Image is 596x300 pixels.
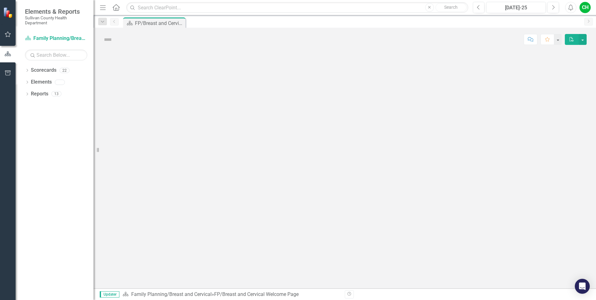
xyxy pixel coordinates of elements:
[31,67,56,74] a: Scorecards
[3,7,14,18] img: ClearPoint Strategy
[444,5,458,10] span: Search
[60,68,70,73] div: 22
[126,2,468,13] input: Search ClearPoint...
[575,279,590,294] div: Open Intercom Messenger
[31,90,48,98] a: Reports
[435,3,467,12] button: Search
[131,291,212,297] a: Family Planning/Breast and Cervical
[25,15,87,26] small: Sullivan County Health Department
[100,291,119,298] span: Updater
[579,2,591,13] button: CH
[214,291,299,297] div: FP/Breast and Cervical Welcome Page
[123,291,340,298] div: »
[25,50,87,60] input: Search Below...
[25,35,87,42] a: Family Planning/Breast and Cervical
[51,91,61,97] div: 13
[488,4,544,12] div: [DATE]-25
[486,2,546,13] button: [DATE]-25
[31,79,52,86] a: Elements
[25,8,87,15] span: Elements & Reports
[135,19,184,27] div: FP/Breast and Cervical Welcome Page
[103,35,113,45] img: Not Defined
